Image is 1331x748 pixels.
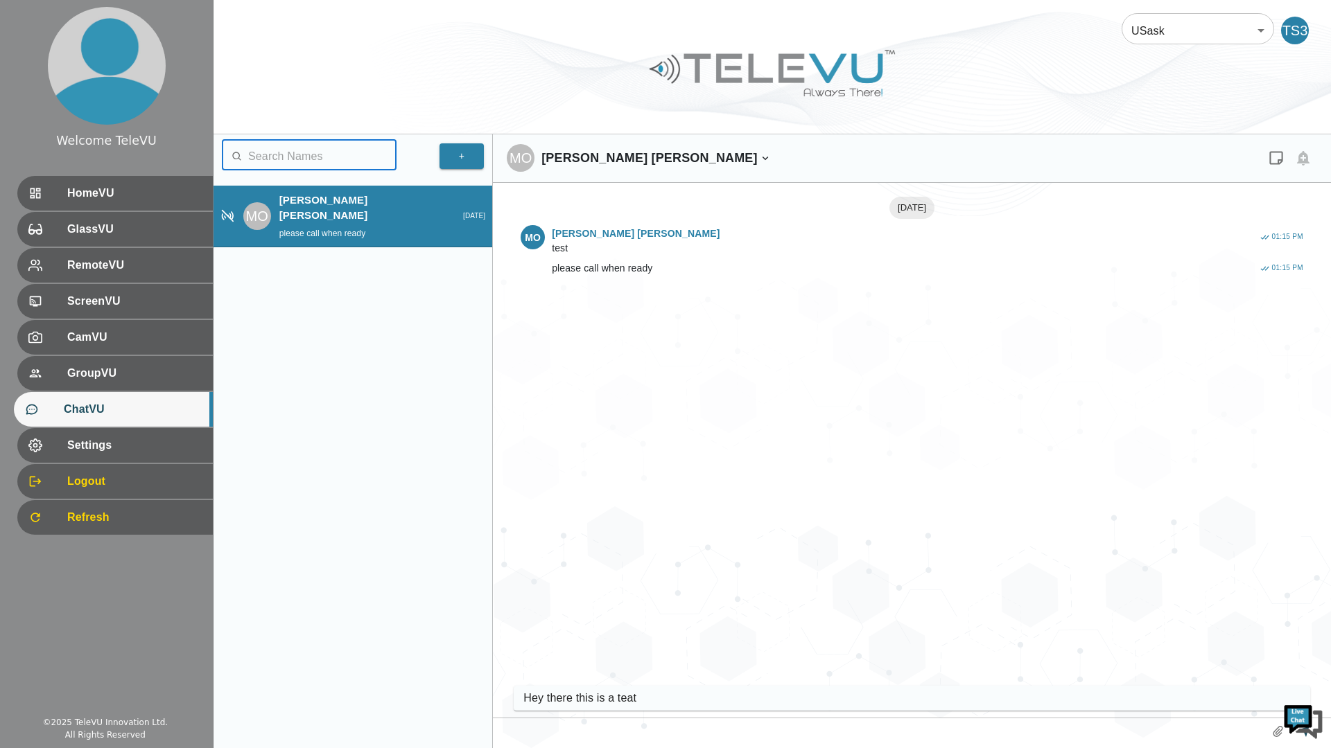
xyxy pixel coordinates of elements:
span: Refresh [67,509,202,526]
button: attach [1266,718,1291,745]
div: © 2025 TeleVU Innovation Ltd. [42,716,168,729]
p: [PERSON_NAME] [PERSON_NAME] [279,193,436,224]
div: Chat with us now [72,73,233,91]
span: 01:15 PM [1248,262,1303,274]
input: Search Names [248,143,397,170]
div: MO [243,202,271,230]
p: [PERSON_NAME] [PERSON_NAME] [541,149,772,168]
img: Chat Widget [1282,700,1324,741]
img: profile.png [48,7,166,125]
span: ScreenVU [67,293,202,310]
span: HomeVU [67,185,202,202]
span: GroupVU [67,365,202,382]
div: GroupVU [17,356,213,391]
div: Settings [17,428,213,463]
textarea: Type your message and hit 'Enter' [7,378,264,427]
div: RemoteVU [17,248,213,283]
span: GlassVU [67,221,202,238]
div: ScreenVU [17,284,213,319]
p: [PERSON_NAME] [PERSON_NAME] [552,226,720,241]
span: 01:15 PM [1248,231,1303,243]
p: please call when ready [552,261,652,276]
span: CamVU [67,329,202,346]
div: Refresh [17,500,213,535]
p: please call when ready [279,227,367,240]
span: We're online! [80,175,191,314]
div: Logout [17,464,213,499]
div: TS3 [1281,17,1309,44]
div: MO [521,225,545,249]
p: [DATE] [463,211,485,221]
div: USask [1122,11,1274,50]
span: ChatVU [64,401,202,418]
span: Settings [67,437,202,454]
span: [DATE] [889,201,934,215]
div: Minimize live chat window [227,7,261,40]
img: Logo [647,44,897,102]
div: All Rights Reserved [65,729,146,741]
button: + [440,143,484,169]
span: RemoteVU [67,257,202,274]
input: write your message [523,687,1307,709]
div: MO [507,144,534,172]
button: open notes and files for this chat [1263,145,1289,171]
p: test [552,241,720,256]
img: d_736959983_company_1615157101543_736959983 [24,64,58,99]
div: CamVU [17,320,213,355]
div: GlassVU [17,212,213,247]
div: ChatVU [14,392,213,427]
div: HomeVU [17,176,213,211]
span: Logout [67,473,202,490]
div: Welcome TeleVU [56,132,157,150]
